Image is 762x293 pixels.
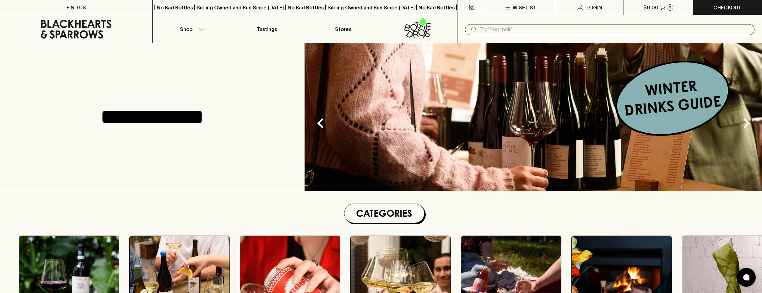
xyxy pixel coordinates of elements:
p: Wishlist [513,4,537,11]
input: Try "Pinot noir" [480,24,749,35]
img: bubble-icon [743,274,749,280]
h1: Categories [347,206,422,220]
a: Stores [305,15,381,43]
button: Previous [308,111,333,136]
button: Shop [153,15,229,43]
p: Tastings [257,25,277,33]
p: $0.00 [643,4,658,11]
p: FIND US [67,4,86,11]
p: Login [586,4,602,11]
p: Stores [335,25,351,33]
a: Tastings [229,15,305,43]
p: 0 [669,6,671,9]
img: optimise [305,43,762,191]
p: Checkout [713,4,742,11]
button: Next [734,111,759,136]
p: Shop [180,25,192,33]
